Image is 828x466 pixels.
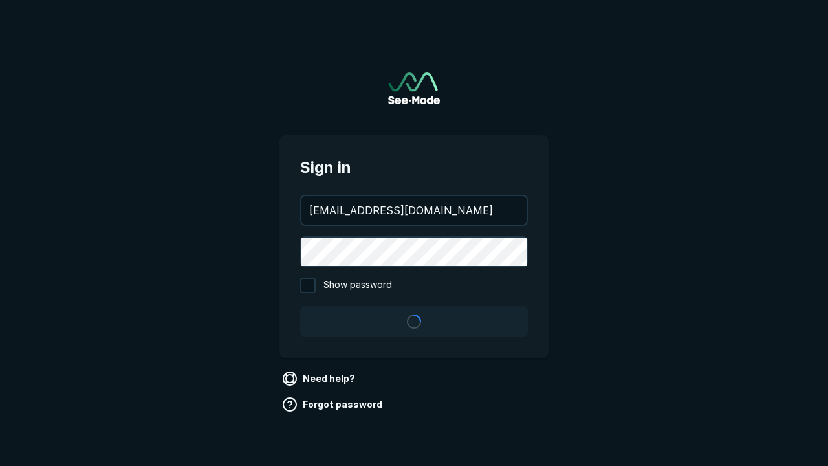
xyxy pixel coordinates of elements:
a: Go to sign in [388,72,440,104]
a: Forgot password [279,394,387,415]
img: See-Mode Logo [388,72,440,104]
input: your@email.com [301,196,527,225]
a: Need help? [279,368,360,389]
span: Show password [323,278,392,293]
span: Sign in [300,156,528,179]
